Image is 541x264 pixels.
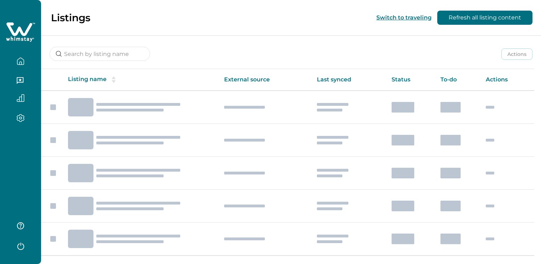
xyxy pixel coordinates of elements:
[501,48,533,60] button: Actions
[51,12,90,24] p: Listings
[376,14,432,21] button: Switch to traveling
[50,47,150,61] input: Search by listing name
[62,69,218,91] th: Listing name
[311,69,386,91] th: Last synced
[437,11,533,25] button: Refresh all listing content
[435,69,480,91] th: To-do
[218,69,312,91] th: External source
[107,76,121,83] button: sorting
[386,69,435,91] th: Status
[480,69,534,91] th: Actions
